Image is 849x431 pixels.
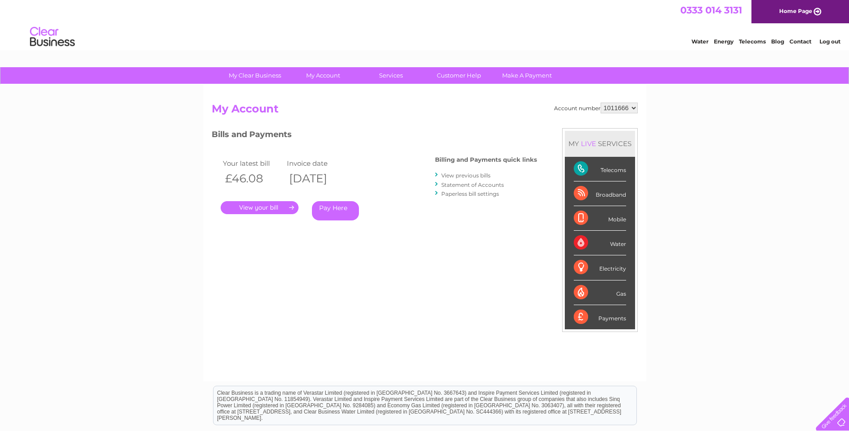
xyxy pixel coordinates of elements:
[691,38,708,45] a: Water
[218,67,292,84] a: My Clear Business
[574,280,626,305] div: Gas
[441,172,491,179] a: View previous bills
[213,5,636,43] div: Clear Business is a trading name of Verastar Limited (registered in [GEOGRAPHIC_DATA] No. 3667643...
[574,181,626,206] div: Broadband
[789,38,811,45] a: Contact
[771,38,784,45] a: Blog
[490,67,564,84] a: Make A Payment
[574,231,626,255] div: Water
[285,157,349,169] td: Invoice date
[312,201,359,220] a: Pay Here
[714,38,734,45] a: Energy
[574,255,626,280] div: Electricity
[680,4,742,16] a: 0333 014 3131
[579,139,598,148] div: LIVE
[212,103,638,120] h2: My Account
[739,38,766,45] a: Telecoms
[422,67,496,84] a: Customer Help
[354,67,428,84] a: Services
[212,128,537,144] h3: Bills and Payments
[30,23,75,51] img: logo.png
[435,156,537,163] h4: Billing and Payments quick links
[574,157,626,181] div: Telecoms
[441,181,504,188] a: Statement of Accounts
[286,67,360,84] a: My Account
[221,157,285,169] td: Your latest bill
[285,169,349,188] th: [DATE]
[221,169,285,188] th: £46.08
[554,103,638,113] div: Account number
[221,201,299,214] a: .
[441,190,499,197] a: Paperless bill settings
[574,206,626,231] div: Mobile
[565,131,635,156] div: MY SERVICES
[819,38,840,45] a: Log out
[574,305,626,329] div: Payments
